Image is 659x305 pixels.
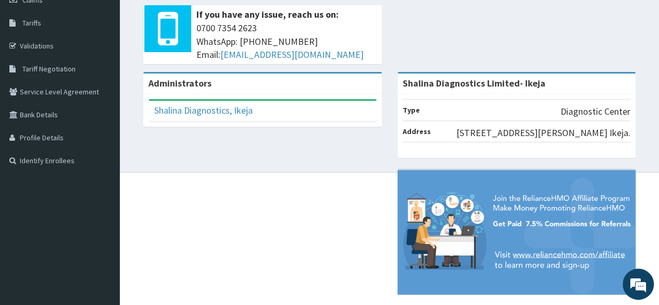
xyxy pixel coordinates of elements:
[403,127,431,136] b: Address
[403,105,420,115] b: Type
[22,18,41,28] span: Tariffs
[397,170,636,295] img: provider-team-banner.png
[22,64,76,74] span: Tariff Negotiation
[561,105,630,118] p: Diagnostic Center
[196,8,339,20] b: If you have any issue, reach us on:
[148,77,212,89] b: Administrators
[403,77,545,89] strong: Shalina Diagnostics Limited- Ikeja
[196,21,377,62] span: 0700 7354 2623 WhatsApp: [PHONE_NUMBER] Email:
[154,104,253,116] a: Shalina Diagnostics, Ikeja
[456,126,630,140] p: [STREET_ADDRESS][PERSON_NAME] Ikeja.
[220,48,364,60] a: [EMAIL_ADDRESS][DOMAIN_NAME]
